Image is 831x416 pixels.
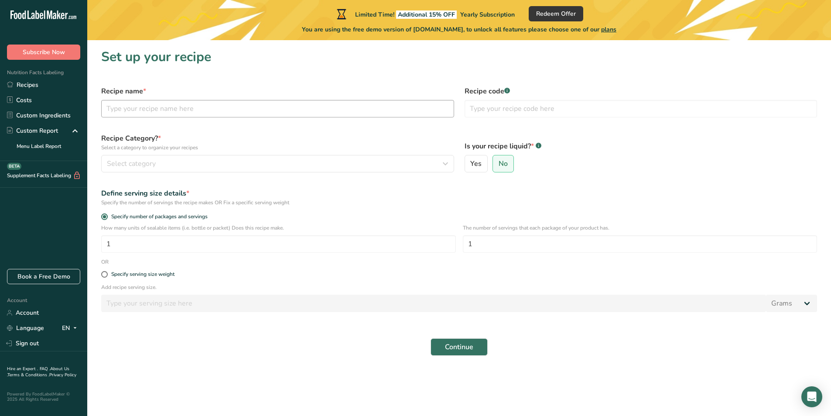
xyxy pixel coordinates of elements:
p: The number of servings that each package of your product has. [463,224,817,232]
span: Yearly Subscription [460,10,515,19]
a: About Us . [7,366,69,378]
span: Specify number of packages and servings [108,213,208,220]
div: Specify the number of servings the recipe makes OR Fix a specific serving weight [101,199,817,206]
label: Recipe name [101,86,454,96]
a: Privacy Policy [49,372,76,378]
div: Limited Time! [335,9,515,19]
span: Subscribe Now [23,48,65,57]
p: Add recipe serving size. [101,283,817,291]
a: Language [7,320,44,336]
input: Type your recipe name here [101,100,454,117]
span: Continue [445,342,473,352]
p: How many units of sealable items (i.e. bottle or packet) Does this recipe make. [101,224,456,232]
button: Select category [101,155,454,172]
div: BETA [7,163,21,170]
div: Powered By FoodLabelMaker © 2025 All Rights Reserved [7,392,80,402]
a: FAQ . [40,366,50,372]
button: Redeem Offer [529,6,583,21]
div: Specify serving size weight [111,271,174,278]
a: Hire an Expert . [7,366,38,372]
a: Book a Free Demo [7,269,80,284]
label: Is your recipe liquid? [465,141,817,151]
label: Recipe Category? [101,133,454,151]
input: Type your serving size here [101,295,766,312]
span: You are using the free demo version of [DOMAIN_NAME], to unlock all features please choose one of... [302,25,616,34]
p: Select a category to organize your recipes [101,144,454,151]
label: Recipe code [465,86,817,96]
button: Subscribe Now [7,45,80,60]
div: EN [62,323,80,333]
span: plans [601,25,616,34]
button: Continue [431,338,488,356]
div: Define serving size details [101,188,817,199]
span: Yes [470,159,482,168]
input: Type your recipe code here [465,100,817,117]
a: Terms & Conditions . [7,372,49,378]
span: No [499,159,508,168]
h1: Set up your recipe [101,47,817,67]
span: Select category [107,158,156,169]
div: OR [96,258,114,266]
div: Open Intercom Messenger [801,386,822,407]
span: Redeem Offer [536,9,576,18]
div: Custom Report [7,126,58,135]
span: Additional 15% OFF [396,10,457,19]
